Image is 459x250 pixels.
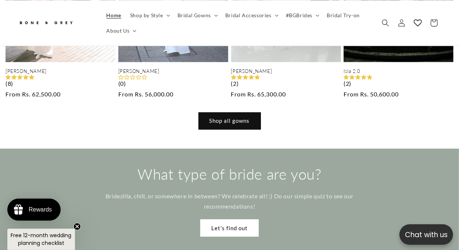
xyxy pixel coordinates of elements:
summary: Search [377,15,394,31]
a: Isla 2.0 [344,69,453,75]
p: Chat with us [399,229,453,240]
img: Bone and Grey Bridal [18,17,73,29]
summary: About Us [102,23,140,38]
button: Open chatbox [399,224,453,245]
p: Bridezilla, chill, or somewhere in between? We celebrate all! :) Do our simple quiz to see our re... [86,191,373,213]
span: Bridal Try-on [327,12,360,18]
span: #BGBrides [286,12,312,18]
a: Bridal Try-on [322,7,364,23]
button: Close teaser [73,223,81,230]
a: Let's find out [200,220,259,237]
summary: Bridal Gowns [173,7,221,23]
a: Bone and Grey Bridal [16,14,95,32]
span: Shop by Style [130,12,163,18]
summary: #BGBrides [282,7,322,23]
span: Home [107,12,121,18]
h2: What type of bride are you? [86,165,373,184]
a: [PERSON_NAME] [231,69,341,75]
span: About Us [107,27,130,34]
a: Home [102,7,126,23]
div: Free 12-month wedding planning checklistClose teaser [7,229,75,250]
div: Rewards [29,206,52,213]
summary: Shop by Style [126,7,173,23]
a: [PERSON_NAME] [6,69,115,75]
span: Bridal Accessories [225,12,272,18]
summary: Bridal Accessories [221,7,282,23]
span: Bridal Gowns [177,12,211,18]
span: Free 12-month wedding planning checklist [11,232,72,247]
a: Shop all gowns [198,113,261,130]
a: [PERSON_NAME] [118,69,228,75]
